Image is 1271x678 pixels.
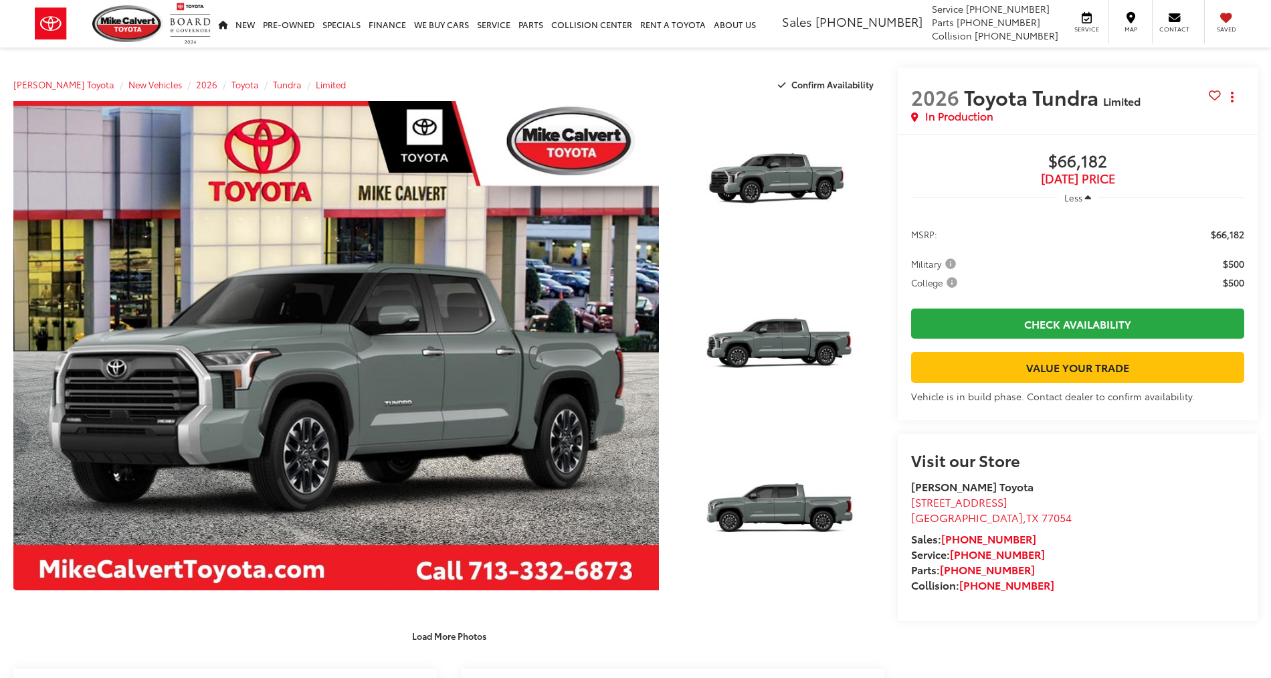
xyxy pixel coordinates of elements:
[674,266,884,424] a: Expand Photo 2
[672,430,886,592] img: 2026 Toyota Tundra Limited
[964,82,1103,111] span: Toyota Tundra
[911,152,1244,172] span: $66,182
[1026,509,1039,525] span: TX
[674,432,884,590] a: Expand Photo 3
[1223,276,1244,289] span: $500
[231,78,259,90] a: Toyota
[911,276,962,289] button: College
[316,78,346,90] a: Limited
[92,5,163,42] img: Mike Calvert Toyota
[1116,25,1145,33] span: Map
[911,451,1244,469] h2: Visit our Store
[1103,93,1141,108] span: Limited
[940,562,1035,577] a: [PHONE_NUMBER]
[1231,92,1234,102] span: dropdown dots
[1211,25,1241,33] span: Saved
[911,479,1034,494] strong: [PERSON_NAME] Toyota
[1042,509,1072,525] span: 77054
[1159,25,1189,33] span: Contact
[672,99,886,260] img: 2026 Toyota Tundra Limited
[932,15,954,29] span: Parts
[932,29,972,42] span: Collision
[1058,185,1098,209] button: Less
[13,78,114,90] a: [PERSON_NAME] Toyota
[1211,228,1244,241] span: $66,182
[911,546,1045,562] strong: Service:
[911,257,961,270] button: Military
[911,509,1072,525] span: ,
[911,172,1244,185] span: [DATE] PRICE
[771,73,885,96] button: Confirm Availability
[13,101,659,590] a: Expand Photo 0
[674,101,884,259] a: Expand Photo 1
[911,352,1244,382] a: Value Your Trade
[815,13,922,30] span: [PHONE_NUMBER]
[941,531,1036,546] a: [PHONE_NUMBER]
[1072,25,1102,33] span: Service
[911,82,959,111] span: 2026
[672,265,886,426] img: 2026 Toyota Tundra Limited
[911,531,1036,546] strong: Sales:
[1064,191,1082,203] span: Less
[403,624,496,648] button: Load More Photos
[911,257,959,270] span: Military
[957,15,1040,29] span: [PHONE_NUMBER]
[911,390,1244,403] div: Vehicle is in build phase. Contact dealer to confirm availability.
[932,2,963,15] span: Service
[911,494,1007,509] span: [STREET_ADDRESS]
[911,494,1072,525] a: [STREET_ADDRESS] [GEOGRAPHIC_DATA],TX 77054
[196,78,217,90] a: 2026
[925,108,993,124] span: In Production
[782,13,812,30] span: Sales
[273,78,302,90] a: Tundra
[911,228,937,241] span: MSRP:
[128,78,182,90] a: New Vehicles
[966,2,1050,15] span: [PHONE_NUMBER]
[959,577,1054,592] a: [PHONE_NUMBER]
[7,98,665,592] img: 2026 Toyota Tundra Limited
[950,546,1045,562] a: [PHONE_NUMBER]
[911,509,1023,525] span: [GEOGRAPHIC_DATA]
[975,29,1058,42] span: [PHONE_NUMBER]
[911,276,960,289] span: College
[1221,85,1244,108] button: Actions
[1223,257,1244,270] span: $500
[911,577,1054,592] strong: Collision:
[911,562,1035,577] strong: Parts:
[911,309,1244,339] a: Check Availability
[791,78,874,90] span: Confirm Availability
